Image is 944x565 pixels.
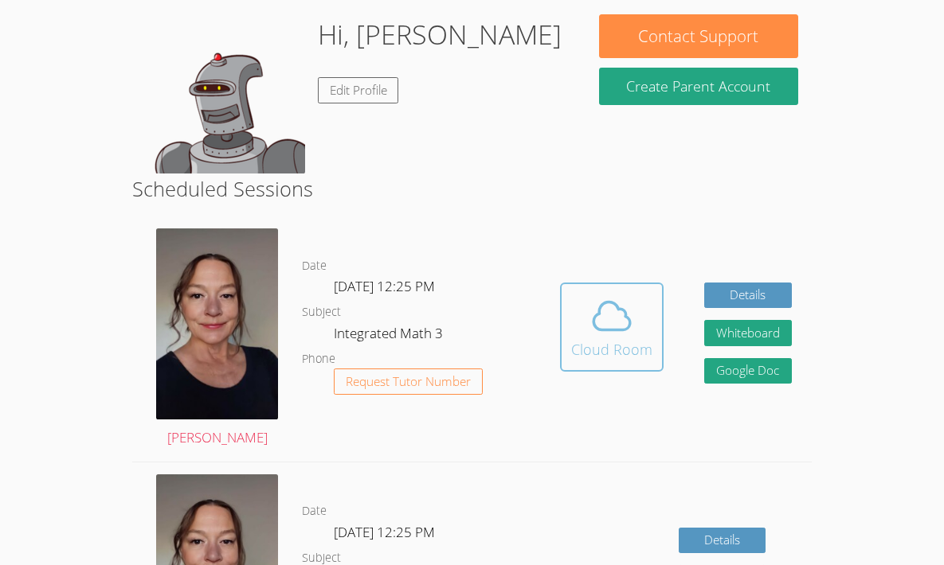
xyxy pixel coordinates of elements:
dt: Date [302,501,327,521]
img: default.png [146,14,305,173]
button: Create Parent Account [599,68,798,105]
span: Request Tutor Number [346,376,471,388]
dt: Subject [302,302,341,322]
span: [DATE] 12:25 PM [334,277,435,295]
a: [PERSON_NAME] [156,228,278,449]
dd: Integrated Math 3 [334,322,446,349]
div: Cloud Room [571,338,652,360]
button: Cloud Room [560,282,664,372]
h1: Hi, [PERSON_NAME] [318,14,562,55]
button: Request Tutor Number [334,368,483,395]
span: [DATE] 12:25 PM [334,523,435,541]
h2: Scheduled Sessions [132,173,812,204]
button: Whiteboard [704,320,792,346]
dt: Phone [302,349,335,369]
a: Details [679,528,766,554]
dt: Date [302,256,327,276]
button: Contact Support [599,14,798,58]
a: Edit Profile [318,77,399,103]
img: Dalton%202024.jpg [156,228,278,419]
a: Google Doc [704,358,792,384]
a: Details [704,282,792,309]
